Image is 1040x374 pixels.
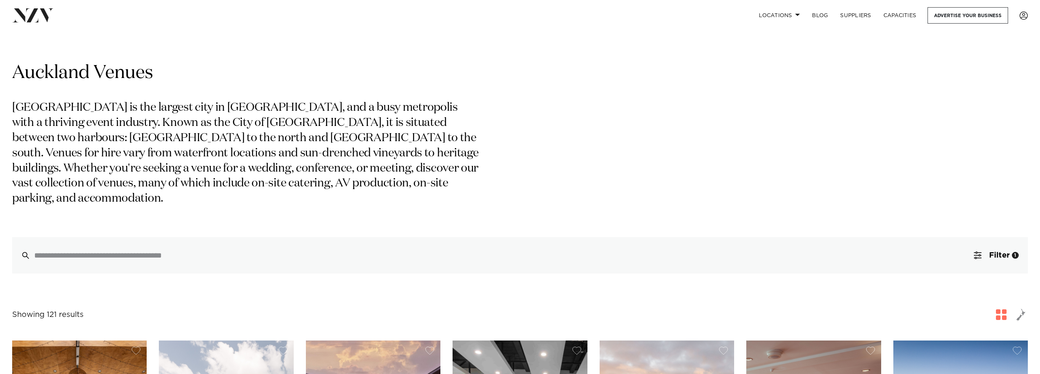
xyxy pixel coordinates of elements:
[877,7,923,24] a: Capacities
[834,7,877,24] a: SUPPLIERS
[12,61,1028,85] h1: Auckland Venues
[806,7,834,24] a: BLOG
[753,7,806,24] a: Locations
[928,7,1008,24] a: Advertise your business
[989,251,1010,259] span: Filter
[12,309,84,321] div: Showing 121 results
[1012,252,1019,259] div: 1
[12,100,482,207] p: [GEOGRAPHIC_DATA] is the largest city in [GEOGRAPHIC_DATA], and a busy metropolis with a thriving...
[965,237,1028,274] button: Filter1
[12,8,54,22] img: nzv-logo.png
